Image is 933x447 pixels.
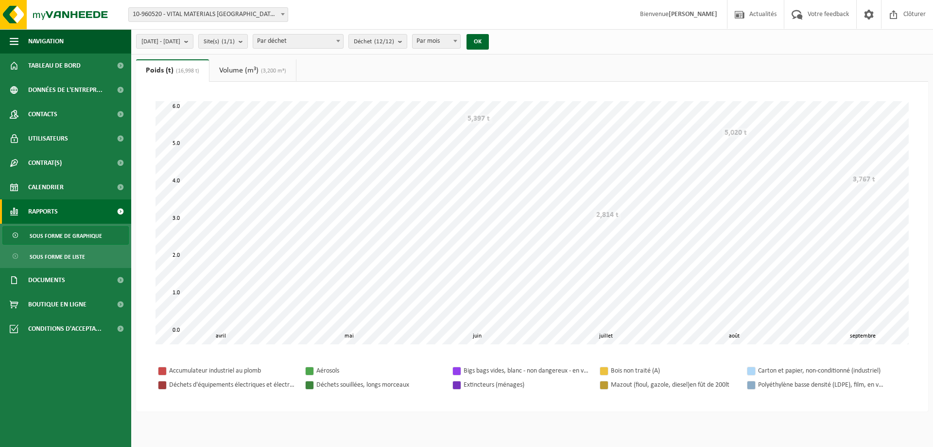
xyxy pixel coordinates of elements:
[465,114,492,124] div: 5,397 t
[669,11,717,18] strong: [PERSON_NAME]
[850,175,878,184] div: 3,767 t
[28,268,65,292] span: Documents
[30,248,85,266] span: Sous forme de liste
[173,68,199,74] span: (16,998 t)
[28,126,68,151] span: Utilisateurs
[28,29,64,54] span: Navigation
[464,365,590,377] div: Bigs bags vides, blanc - non dangereux - en vrac
[722,128,749,138] div: 5,020 t
[413,35,460,48] span: Par mois
[128,7,288,22] span: 10-960520 - VITAL MATERIALS BELGIUM S.A. - TILLY
[253,35,343,48] span: Par déchet
[204,35,235,49] span: Site(s)
[28,102,57,126] span: Contacts
[253,34,344,49] span: Par déchet
[28,78,103,102] span: Données de l'entrepr...
[611,365,737,377] div: Bois non traité (A)
[222,38,235,45] count: (1/1)
[129,8,288,21] span: 10-960520 - VITAL MATERIALS BELGIUM S.A. - TILLY
[611,379,737,391] div: Mazout (fioul, gazole, diesel)en fût de 200lt
[758,379,884,391] div: Polyéthylène basse densité (LDPE), film, en vrac, naturel
[209,59,296,82] a: Volume (m³)
[466,34,489,50] button: OK
[136,59,209,82] a: Poids (t)
[464,379,590,391] div: Extincteurs (ménages)
[136,34,193,49] button: [DATE] - [DATE]
[594,210,621,220] div: 2,814 t
[758,365,884,377] div: Carton et papier, non-conditionné (industriel)
[2,247,129,266] a: Sous forme de liste
[28,199,58,224] span: Rapports
[198,34,248,49] button: Site(s)(1/1)
[316,365,443,377] div: Aérosols
[28,151,62,175] span: Contrat(s)
[28,317,102,341] span: Conditions d'accepta...
[5,426,162,447] iframe: chat widget
[259,68,286,74] span: (3,200 m³)
[374,38,394,45] count: (12/12)
[412,34,461,49] span: Par mois
[30,227,102,245] span: Sous forme de graphique
[316,379,443,391] div: Déchets souillées, longs morceaux
[169,379,295,391] div: Déchets d'équipements électriques et électroniques - Sans tubes cathodiques
[141,35,180,49] span: [DATE] - [DATE]
[28,175,64,199] span: Calendrier
[169,365,295,377] div: Accumulateur industriel au plomb
[2,226,129,245] a: Sous forme de graphique
[28,292,86,317] span: Boutique en ligne
[354,35,394,49] span: Déchet
[28,54,81,78] span: Tableau de bord
[348,34,407,49] button: Déchet(12/12)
